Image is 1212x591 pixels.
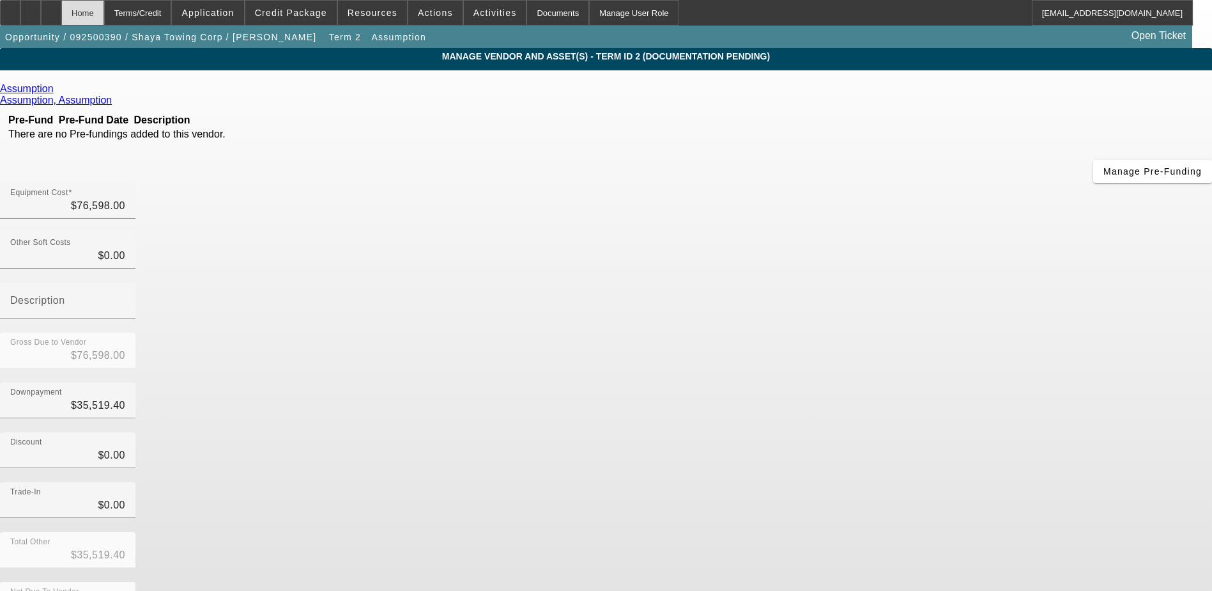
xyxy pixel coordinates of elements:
mat-label: Gross Due to Vendor [10,338,86,347]
button: Application [172,1,243,25]
mat-label: Discount [10,438,42,446]
button: Manage Pre-Funding [1093,160,1212,183]
button: Term 2 [325,26,365,49]
span: Activities [473,8,517,18]
button: Assumption [368,26,429,49]
button: Activities [464,1,526,25]
span: Term 2 [329,32,361,42]
span: Application [181,8,234,18]
span: Assumption [371,32,426,42]
td: There are no Pre-fundings added to this vendor. [8,128,318,141]
th: Description [134,114,318,127]
button: Credit Package [245,1,337,25]
span: Credit Package [255,8,327,18]
span: Manage Pre-Funding [1103,166,1202,177]
mat-label: Total Other [10,538,50,546]
button: Actions [408,1,463,25]
mat-label: Downpayment [10,388,62,397]
mat-label: Description [10,295,65,306]
mat-label: Other Soft Costs [10,239,71,247]
button: Resources [338,1,407,25]
span: Actions [418,8,453,18]
th: Pre-Fund [8,114,54,127]
span: Opportunity / 092500390 / Shaya Towing Corp / [PERSON_NAME] [5,32,317,42]
mat-label: Trade-In [10,488,41,496]
mat-label: Equipment Cost [10,189,68,197]
a: Open Ticket [1126,25,1191,47]
span: Resources [348,8,397,18]
th: Pre-Fund Date [55,114,132,127]
span: MANAGE VENDOR AND ASSET(S) - Term ID 2 (Documentation Pending) [10,51,1202,61]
